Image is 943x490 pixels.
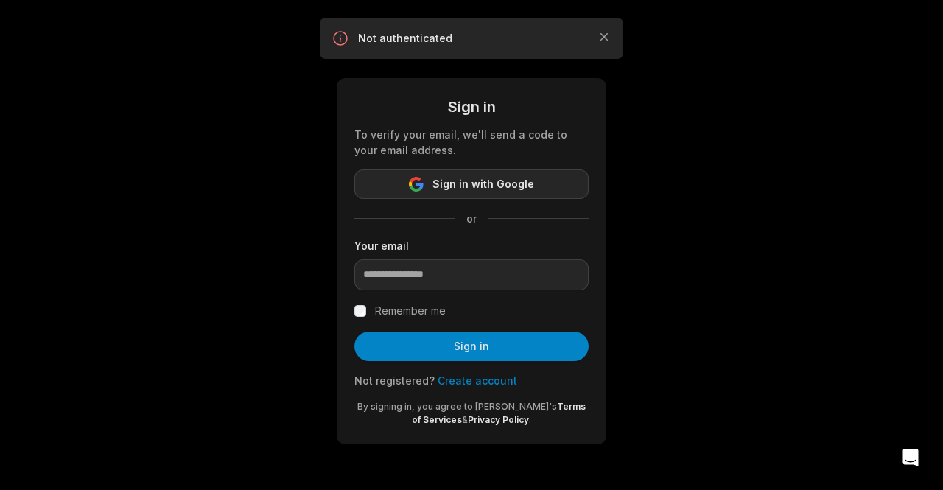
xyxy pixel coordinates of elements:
[893,440,928,475] div: Open Intercom Messenger
[432,175,534,193] span: Sign in with Google
[375,302,446,320] label: Remember me
[462,414,468,425] span: &
[358,31,585,46] p: Not authenticated
[357,401,557,412] span: By signing in, you agree to [PERSON_NAME]'s
[438,374,517,387] a: Create account
[412,401,586,425] a: Terms of Services
[468,414,529,425] a: Privacy Policy
[354,374,435,387] span: Not registered?
[354,127,589,158] div: To verify your email, we'll send a code to your email address.
[455,211,488,226] span: or
[354,238,589,253] label: Your email
[354,169,589,199] button: Sign in with Google
[354,332,589,361] button: Sign in
[354,96,589,118] div: Sign in
[529,414,531,425] span: .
